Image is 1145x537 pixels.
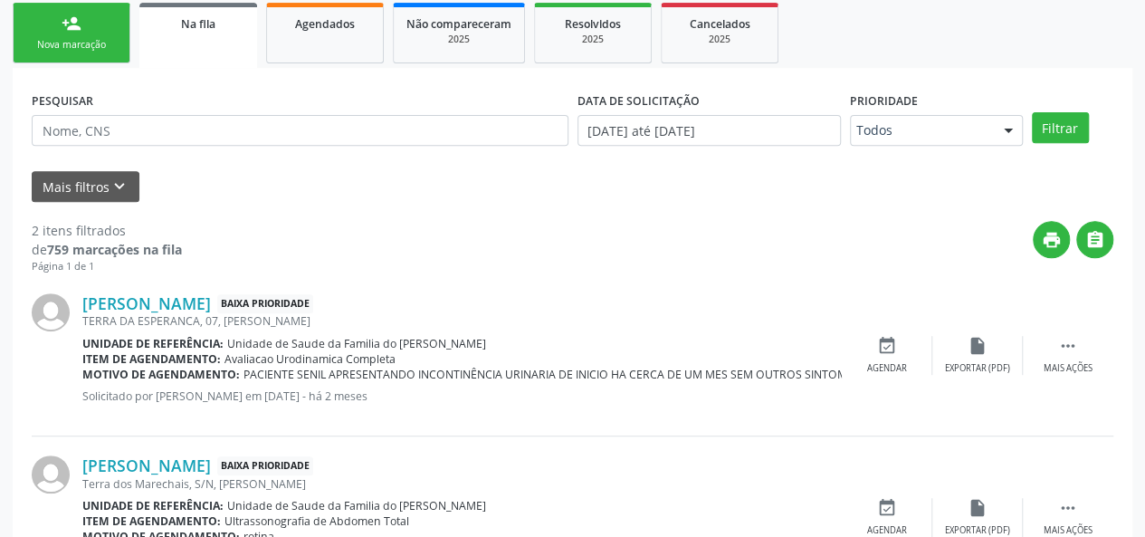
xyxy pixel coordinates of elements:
i: insert_drive_file [968,336,988,356]
button: Mais filtroskeyboard_arrow_down [32,171,139,203]
p: Solicitado por [PERSON_NAME] em [DATE] - há 2 meses [82,388,842,404]
input: Selecione um intervalo [577,115,841,146]
div: 2 itens filtrados [32,221,182,240]
span: Todos [856,121,986,139]
div: person_add [62,14,81,34]
input: Nome, CNS [32,115,568,146]
button:  [1076,221,1113,258]
div: Página 1 de 1 [32,259,182,274]
span: Ultrassonografia de Abdomen Total [224,513,409,529]
label: DATA DE SOLICITAÇÃO [577,87,700,115]
div: Nova marcação [26,38,117,52]
span: Agendados [295,16,355,32]
span: Na fila [181,16,215,32]
span: Baixa Prioridade [217,456,313,475]
div: 2025 [674,33,765,46]
i: event_available [877,336,897,356]
b: Unidade de referência: [82,498,224,513]
label: Prioridade [850,87,918,115]
button: print [1033,221,1070,258]
button: Filtrar [1032,112,1089,143]
i:  [1085,230,1105,250]
strong: 759 marcações na fila [47,241,182,258]
b: Item de agendamento: [82,513,221,529]
i: print [1042,230,1062,250]
img: img [32,455,70,494]
span: Resolvidos [565,16,621,32]
div: Mais ações [1044,362,1093,375]
div: Agendar [867,524,907,537]
i: event_available [877,498,897,518]
span: Avaliacao Urodinamica Completa [224,351,396,367]
label: PESQUISAR [32,87,93,115]
div: de [32,240,182,259]
span: Unidade de Saude da Familia do [PERSON_NAME] [227,336,486,351]
img: img [32,293,70,331]
b: Item de agendamento: [82,351,221,367]
a: [PERSON_NAME] [82,455,211,475]
div: TERRA DA ESPERANCA, 07, [PERSON_NAME] [82,313,842,329]
span: Cancelados [690,16,750,32]
div: Exportar (PDF) [945,362,1010,375]
i:  [1058,336,1078,356]
a: [PERSON_NAME] [82,293,211,313]
i: keyboard_arrow_down [110,177,129,197]
div: Terra dos Marechais, S/N, [PERSON_NAME] [82,476,842,492]
div: Agendar [867,362,907,375]
span: PACIENTE SENIL APRESENTANDO INCONTINÊNCIA URINARIA DE INICIO HA CERCA DE UM MES SEM OUTROS SINTOM... [243,367,933,382]
div: 2025 [548,33,638,46]
b: Unidade de referência: [82,336,224,351]
div: Mais ações [1044,524,1093,537]
span: Não compareceram [406,16,511,32]
span: Baixa Prioridade [217,294,313,313]
span: Unidade de Saude da Familia do [PERSON_NAME] [227,498,486,513]
div: 2025 [406,33,511,46]
div: Exportar (PDF) [945,524,1010,537]
b: Motivo de agendamento: [82,367,240,382]
i:  [1058,498,1078,518]
i: insert_drive_file [968,498,988,518]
